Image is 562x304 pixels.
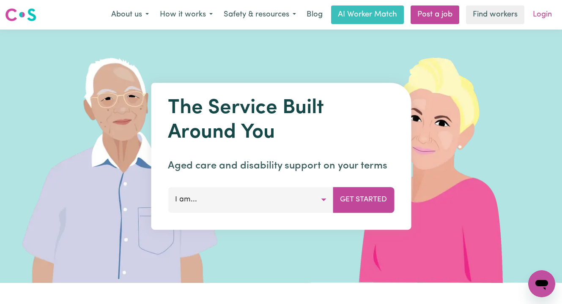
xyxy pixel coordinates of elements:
[411,5,459,24] a: Post a job
[106,6,154,24] button: About us
[333,187,394,212] button: Get Started
[154,6,218,24] button: How it works
[331,5,404,24] a: AI Worker Match
[528,270,555,297] iframe: Button to launch messaging window
[302,5,328,24] a: Blog
[528,5,557,24] a: Login
[168,96,394,145] h1: The Service Built Around You
[168,158,394,174] p: Aged care and disability support on your terms
[218,6,302,24] button: Safety & resources
[5,5,36,24] a: Careseekers logo
[5,7,36,22] img: Careseekers logo
[168,187,333,212] button: I am...
[466,5,524,24] a: Find workers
